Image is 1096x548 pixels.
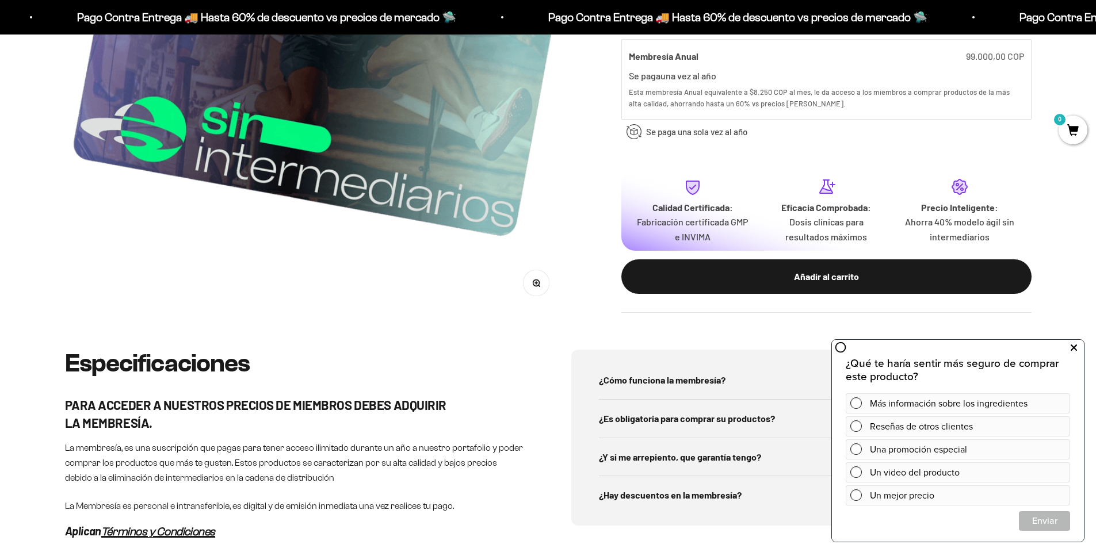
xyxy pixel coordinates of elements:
span: ¿Es obligatoría para comprar su productos? [599,411,775,426]
mark: 0 [1053,113,1067,127]
div: Esta membresía Anual equivalente a $8.250 COP al mes, le da acceso a los miembros a comprar produ... [629,86,1024,110]
p: Pago Contra Entrega 🚚 Hasta 60% de descuento vs precios de mercado 🛸 [59,8,438,26]
em: Aplican [65,524,101,538]
summary: ¿Es obligatoría para comprar su productos? [599,400,1004,438]
p: La membresía, es una suscripción que pagas para tener acceso ilimitado durante un año a nuestro p... [65,440,525,485]
button: Añadir al carrito [621,259,1032,294]
a: Términos y Condiciones [101,525,215,538]
summary: ¿Y si me arrepiento, que garantía tengo? [599,438,1004,476]
p: Ahorra 40% modelo ágil sin intermediarios [902,214,1017,244]
span: Se paga una sola vez al año [646,125,747,139]
strong: Calidad Certificada: [652,202,733,213]
label: Se paga [629,70,660,81]
p: Dosis clínicas para resultados máximos [769,214,884,244]
p: La Membresía es personal e intransferible, es digital y de emisión inmediata una vez realices tu ... [65,499,525,513]
label: una vez al año [660,70,716,81]
p: Pago Contra Entrega 🚚 Hasta 60% de descuento vs precios de mercado 🛸 [530,8,910,26]
h2: Especificaciones [65,350,525,377]
strong: Eficacia Comprobada: [781,202,871,213]
summary: ¿Cómo funciona la membresía? [599,361,1004,399]
strong: Precio Inteligente: [921,202,998,213]
div: Añadir al carrito [644,270,1009,285]
iframe: zigpoll-iframe [832,339,1084,542]
summary: ¿Hay descuentos en la membresía? [599,476,1004,514]
span: ¿Cómo funciona la membresía? [599,373,725,388]
span: 99.000,00 COP [966,51,1024,62]
a: 0 [1059,125,1087,137]
span: ¿Hay descuentos en la membresía? [599,488,742,503]
span: ¿Y si me arrepiento, que garantía tengo? [599,450,761,465]
strong: PARA ACCEDER A NUESTROS PRECIOS DE MIEMBROS DEBES ADQUIRIR LA MEMBRESÍA. [65,397,446,430]
label: Membresía Anual [629,49,698,64]
p: Fabricación certificada GMP e INVIMA [635,214,750,244]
